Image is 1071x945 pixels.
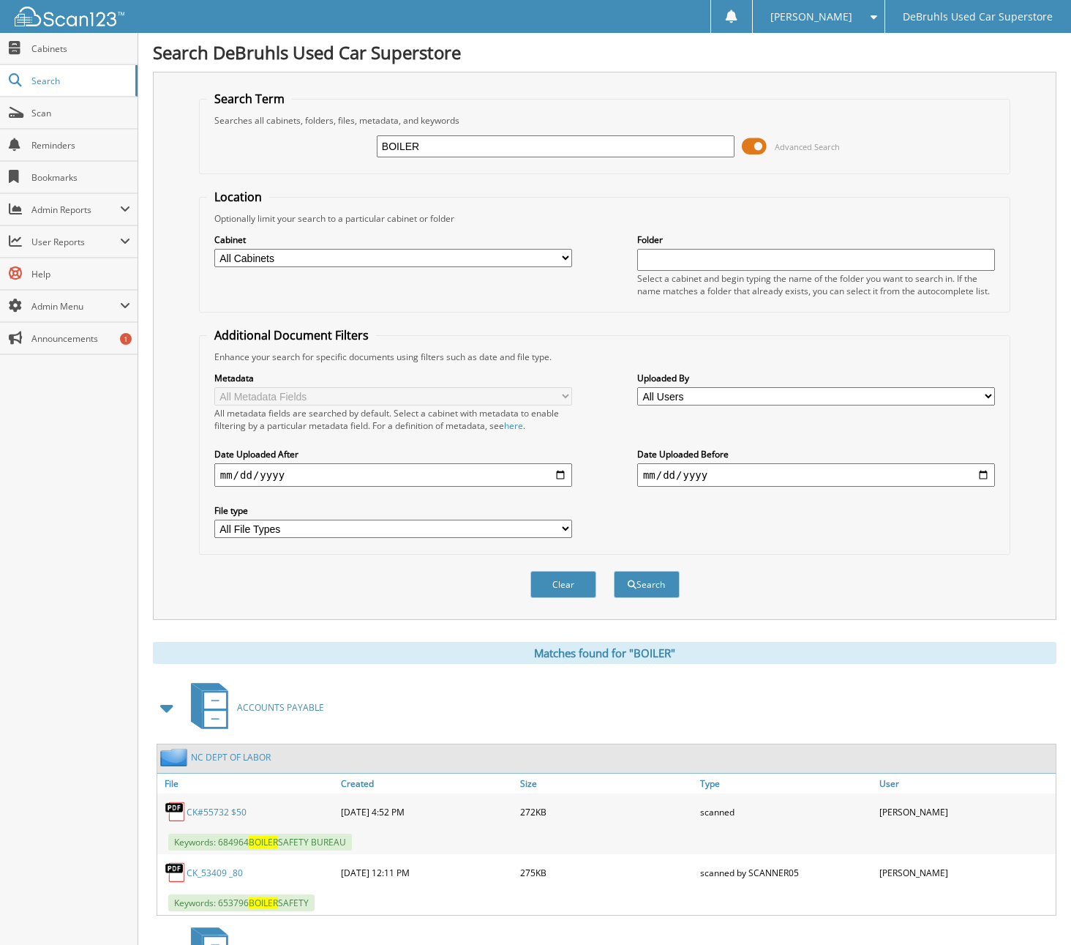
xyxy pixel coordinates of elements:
a: Type [696,774,876,793]
div: [PERSON_NAME] [876,858,1056,887]
a: File [157,774,337,793]
img: folder2.png [160,748,191,766]
label: Metadata [214,372,572,384]
button: Clear [530,571,596,598]
input: end [637,463,995,487]
span: Bookmarks [31,171,130,184]
div: 272KB [516,797,696,826]
div: Enhance your search for specific documents using filters such as date and file type. [207,351,1003,363]
span: Scan [31,107,130,119]
span: Announcements [31,332,130,345]
legend: Search Term [207,91,292,107]
legend: Additional Document Filters [207,327,376,343]
span: Cabinets [31,42,130,55]
span: Help [31,268,130,280]
a: CK_53409 _80 [187,867,243,879]
img: scan123-logo-white.svg [15,7,124,26]
legend: Location [207,189,269,205]
a: here [504,419,523,432]
span: Keywords: 684964 SAFETY BUREAU [168,834,352,851]
a: NC DEPT OF LABOR [191,751,271,763]
img: PDF.png [165,801,187,823]
span: Advanced Search [775,141,840,152]
div: scanned [696,797,876,826]
a: ACCOUNTS PAYABLE [182,679,324,736]
button: Search [614,571,680,598]
input: start [214,463,572,487]
h1: Search DeBruhls Used Car Superstore [153,40,1056,64]
label: Date Uploaded Before [637,448,995,460]
label: Date Uploaded After [214,448,572,460]
span: ACCOUNTS PAYABLE [237,701,324,714]
a: Created [337,774,517,793]
span: User Reports [31,236,120,248]
span: Keywords: 653796 SAFETY [168,894,315,911]
span: Admin Reports [31,203,120,216]
span: BOILER [249,897,278,909]
span: Reminders [31,139,130,152]
img: PDF.png [165,862,187,884]
span: Search [31,75,128,87]
div: Optionally limit your search to a particular cabinet or folder [207,212,1003,225]
div: [PERSON_NAME] [876,797,1056,826]
a: CK#55732 $50 [187,806,247,818]
div: All metadata fields are searched by default. Select a cabinet with metadata to enable filtering b... [214,407,572,432]
a: User [876,774,1056,793]
div: Searches all cabinets, folders, files, metadata, and keywords [207,114,1003,127]
div: [DATE] 4:52 PM [337,797,517,826]
div: 275KB [516,858,696,887]
div: Select a cabinet and begin typing the name of the folder you want to search in. If the name match... [637,272,995,297]
span: BOILER [249,836,278,848]
div: 1 [120,333,132,345]
label: Uploaded By [637,372,995,384]
a: Size [516,774,696,793]
label: File type [214,504,572,517]
label: Cabinet [214,234,572,246]
span: Admin Menu [31,300,120,313]
label: Folder [637,234,995,246]
div: scanned by SCANNER05 [696,858,876,887]
div: [DATE] 12:11 PM [337,858,517,887]
span: [PERSON_NAME] [770,12,852,21]
span: DeBruhls Used Car Superstore [903,12,1053,21]
div: Matches found for "BOILER" [153,642,1056,664]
